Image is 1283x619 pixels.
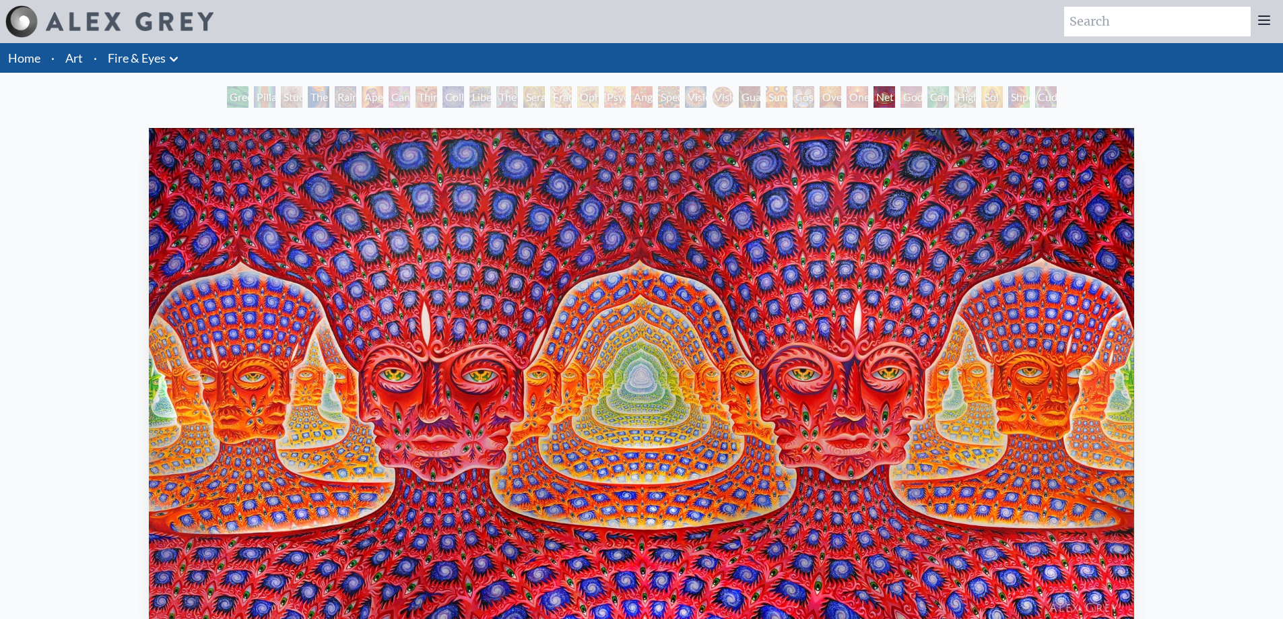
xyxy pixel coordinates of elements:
[874,86,895,108] div: Net of Being
[496,86,518,108] div: The Seer
[631,86,653,108] div: Angel Skin
[766,86,787,108] div: Sunyata
[469,86,491,108] div: Liberation Through Seeing
[389,86,410,108] div: Cannabis Sutra
[927,86,949,108] div: Cannafist
[550,86,572,108] div: Fractal Eyes
[1064,7,1251,36] input: Search
[1035,86,1057,108] div: Cuddle
[685,86,706,108] div: Vision Crystal
[281,86,302,108] div: Study for the Great Turn
[900,86,922,108] div: Godself
[954,86,976,108] div: Higher Vision
[308,86,329,108] div: The Torch
[523,86,545,108] div: Seraphic Transport Docking on the Third Eye
[820,86,841,108] div: Oversoul
[46,43,60,73] li: ·
[981,86,1003,108] div: Sol Invictus
[416,86,437,108] div: Third Eye Tears of Joy
[604,86,626,108] div: Psychomicrograph of a Fractal Paisley Cherub Feather Tip
[8,51,40,65] a: Home
[1008,86,1030,108] div: Shpongled
[577,86,599,108] div: Ophanic Eyelash
[227,86,249,108] div: Green Hand
[88,43,102,73] li: ·
[108,48,166,67] a: Fire & Eyes
[712,86,733,108] div: Vision Crystal Tondo
[65,48,83,67] a: Art
[658,86,680,108] div: Spectral Lotus
[254,86,275,108] div: Pillar of Awareness
[847,86,868,108] div: One
[442,86,464,108] div: Collective Vision
[335,86,356,108] div: Rainbow Eye Ripple
[362,86,383,108] div: Aperture
[739,86,760,108] div: Guardian of Infinite Vision
[793,86,814,108] div: Cosmic Elf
